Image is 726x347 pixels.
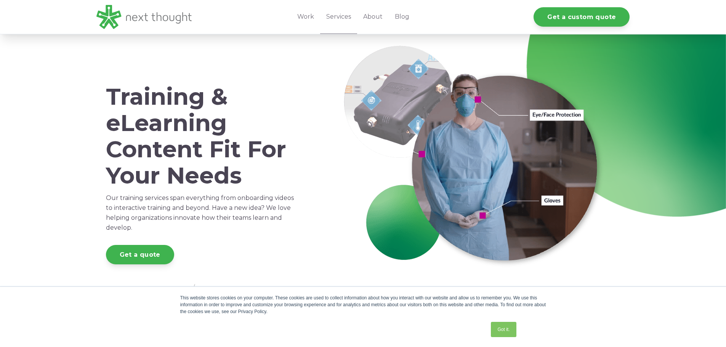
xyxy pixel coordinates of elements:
[192,281,239,344] img: Artboard 16 copy
[534,7,630,27] a: Get a custom quote
[180,294,546,315] div: This website stores cookies on your computer. These cookies are used to collect information about...
[106,83,286,189] span: Training & eLearning Content Fit For Your Needs
[491,322,516,337] a: Got it.
[106,245,174,264] a: Get a quote
[106,194,294,231] span: Our training services span everything from onboarding videos to interactive training and beyond. ...
[96,5,192,29] img: LG - NextThought Logo
[344,46,611,272] img: Services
